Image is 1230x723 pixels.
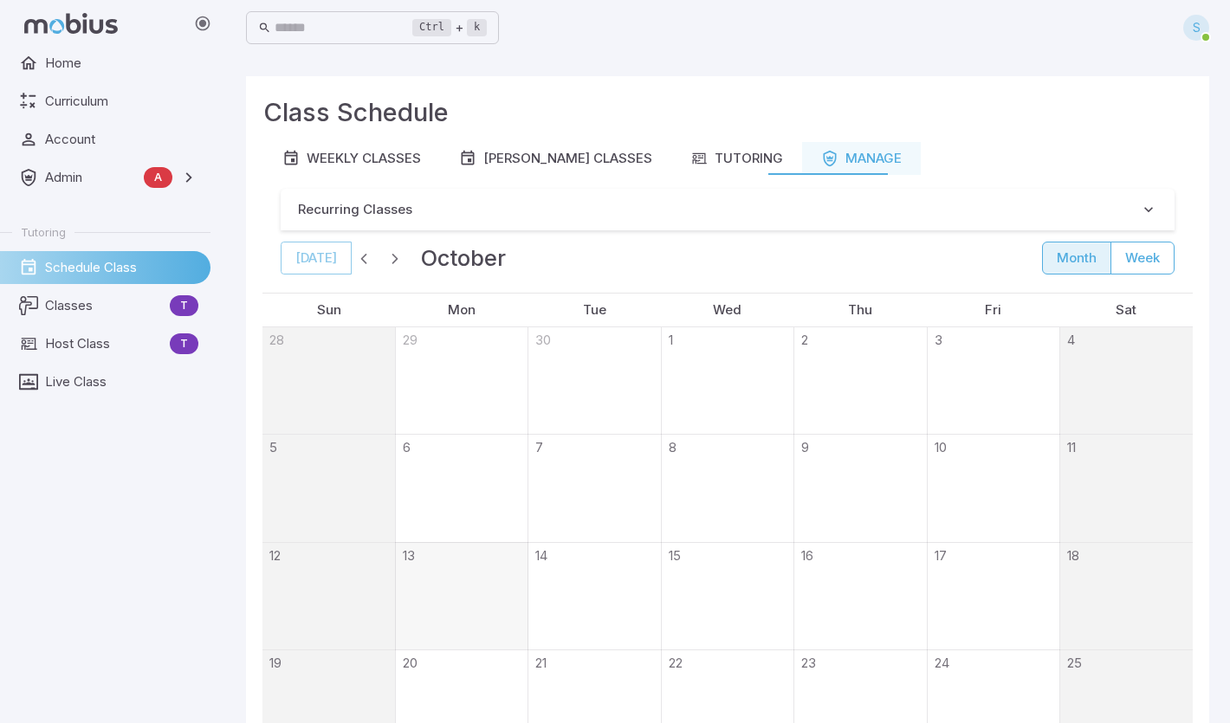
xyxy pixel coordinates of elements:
button: Previous month [352,246,376,270]
a: October 18, 2025 [1060,543,1079,565]
a: October 15, 2025 [662,543,681,565]
td: October 12, 2025 [262,542,395,649]
a: October 16, 2025 [794,543,813,565]
span: Admin [45,168,137,187]
a: October 8, 2025 [662,435,676,457]
td: October 15, 2025 [661,542,793,649]
td: October 11, 2025 [1060,435,1193,542]
td: October 5, 2025 [262,435,395,542]
a: Tuesday [576,294,613,326]
div: S [1183,15,1209,41]
a: October 12, 2025 [262,543,281,565]
a: October 2, 2025 [794,327,808,350]
div: + [412,17,487,38]
a: October 4, 2025 [1060,327,1075,350]
a: September 28, 2025 [262,327,284,350]
a: October 25, 2025 [1060,650,1082,673]
td: October 7, 2025 [528,435,661,542]
span: Curriculum [45,92,198,111]
button: [DATE] [281,242,352,274]
a: October 21, 2025 [528,650,547,673]
span: T [170,335,198,352]
a: October 6, 2025 [396,435,411,457]
kbd: k [467,19,487,36]
td: September 30, 2025 [528,327,661,435]
td: October 4, 2025 [1060,327,1193,435]
a: October 20, 2025 [396,650,418,673]
span: Schedule Class [45,258,198,277]
span: A [144,169,172,186]
a: October 5, 2025 [262,435,277,457]
td: October 8, 2025 [661,435,793,542]
a: September 29, 2025 [396,327,418,350]
a: Wednesday [706,294,748,326]
button: week [1110,242,1175,274]
td: October 1, 2025 [661,327,793,435]
td: September 29, 2025 [395,327,528,435]
a: October 10, 2025 [928,435,947,457]
button: Recurring Classes [281,189,1175,230]
a: October 19, 2025 [262,650,282,673]
a: October 22, 2025 [662,650,683,673]
a: October 14, 2025 [528,543,547,565]
a: Monday [441,294,482,326]
button: month [1042,242,1111,274]
span: T [170,297,198,314]
a: October 23, 2025 [794,650,816,673]
kbd: Ctrl [412,19,451,36]
span: Home [45,54,198,73]
td: October 16, 2025 [794,542,927,649]
td: October 17, 2025 [927,542,1059,649]
div: Weekly Classes [282,149,421,168]
td: October 3, 2025 [927,327,1059,435]
span: Live Class [45,372,198,391]
p: Recurring Classes [298,200,412,219]
a: October 11, 2025 [1060,435,1076,457]
a: October 9, 2025 [794,435,809,457]
span: Tutoring [21,224,66,240]
a: Thursday [841,294,879,326]
a: Saturday [1109,294,1143,326]
div: Manage [821,149,902,168]
td: October 13, 2025 [395,542,528,649]
div: [PERSON_NAME] Classes [459,149,652,168]
td: October 6, 2025 [395,435,528,542]
a: October 13, 2025 [396,543,415,565]
a: October 1, 2025 [662,327,673,350]
button: Next month [383,246,407,270]
span: Host Class [45,334,163,353]
a: October 7, 2025 [528,435,543,457]
td: October 9, 2025 [794,435,927,542]
a: October 24, 2025 [928,650,949,673]
div: Tutoring [690,149,783,168]
a: October 3, 2025 [928,327,942,350]
h3: Class Schedule [263,94,449,132]
a: Sunday [310,294,348,326]
h2: October [421,241,506,275]
td: September 28, 2025 [262,327,395,435]
a: October 17, 2025 [928,543,947,565]
td: October 18, 2025 [1060,542,1193,649]
td: October 2, 2025 [794,327,927,435]
span: Classes [45,296,163,315]
td: October 14, 2025 [528,542,661,649]
td: October 10, 2025 [927,435,1059,542]
a: Friday [978,294,1008,326]
a: September 30, 2025 [528,327,551,350]
span: Account [45,130,198,149]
